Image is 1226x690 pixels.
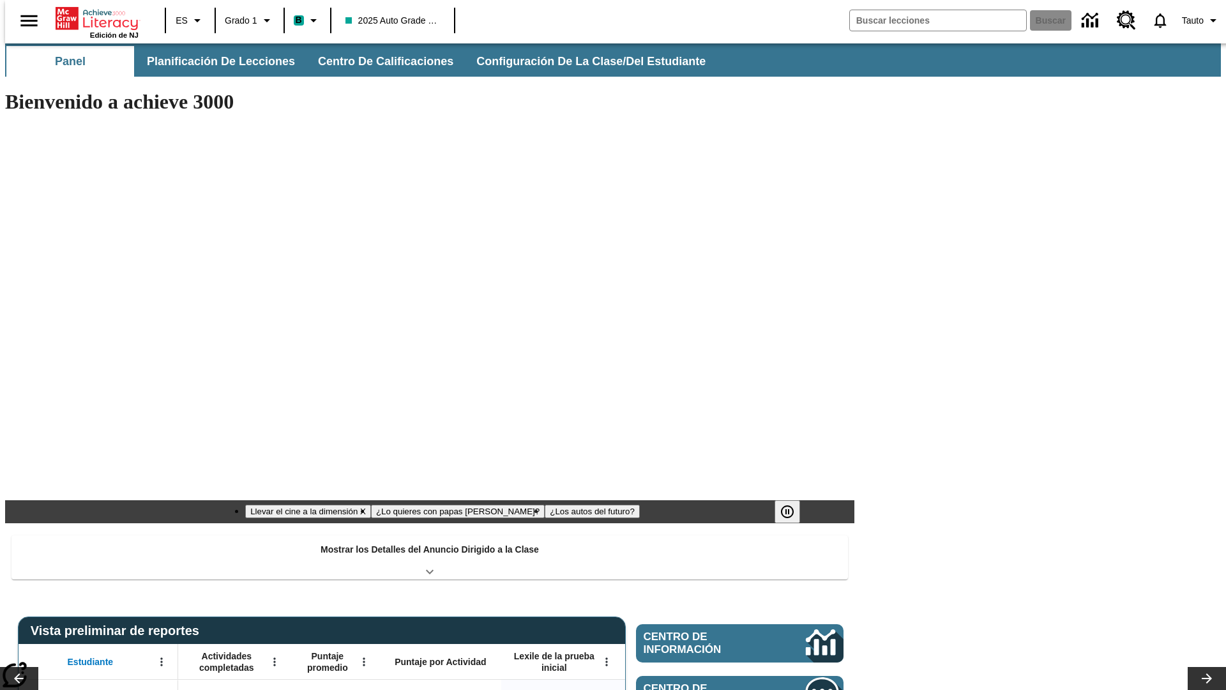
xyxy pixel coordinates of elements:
button: Grado: Grado 1, Elige un grado [220,9,280,32]
button: Abrir menú [597,652,616,671]
a: Portada [56,6,139,31]
a: Centro de información [636,624,844,663]
button: Centro de calificaciones [308,46,464,77]
button: Diapositiva 2 ¿Lo quieres con papas fritas? [371,505,545,518]
button: Carrusel de lecciones, seguir [1188,667,1226,690]
span: ES [176,14,188,27]
button: Perfil/Configuración [1177,9,1226,32]
span: Vista preliminar de reportes [31,624,206,638]
span: Puntaje por Actividad [395,656,486,668]
a: Centro de recursos, Se abrirá en una pestaña nueva. [1109,3,1144,38]
h1: Bienvenido a achieve 3000 [5,90,854,114]
span: Estudiante [68,656,114,668]
span: Tauto [1182,14,1204,27]
div: Mostrar los Detalles del Anuncio Dirigido a la Clase [11,535,848,579]
div: Subbarra de navegación [5,43,1221,77]
button: Abrir menú [354,652,374,671]
span: Centro de información [644,631,763,656]
div: Subbarra de navegación [5,46,717,77]
button: Boost El color de la clase es verde turquesa. Cambiar el color de la clase. [289,9,326,32]
input: Buscar campo [850,10,1026,31]
button: Planificación de lecciones [137,46,305,77]
a: Centro de información [1074,3,1109,38]
div: Portada [56,4,139,39]
a: Notificaciones [1144,4,1177,37]
button: Configuración de la clase/del estudiante [466,46,716,77]
span: Actividades completadas [185,650,269,673]
button: Abrir menú [152,652,171,671]
button: Diapositiva 3 ¿Los autos del futuro? [545,505,640,518]
button: Panel [6,46,134,77]
button: Pausar [775,500,800,523]
span: Edición de NJ [90,31,139,39]
button: Lenguaje: ES, Selecciona un idioma [170,9,211,32]
span: 2025 Auto Grade 1 A [345,14,440,27]
p: Mostrar los Detalles del Anuncio Dirigido a la Clase [321,543,539,556]
span: Lexile de la prueba inicial [508,650,601,673]
button: Diapositiva 1 Llevar el cine a la dimensión X [245,505,371,518]
span: Grado 1 [225,14,257,27]
div: Pausar [775,500,813,523]
span: B [296,12,302,28]
button: Abrir el menú lateral [10,2,48,40]
span: Puntaje promedio [297,650,358,673]
button: Abrir menú [265,652,284,671]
